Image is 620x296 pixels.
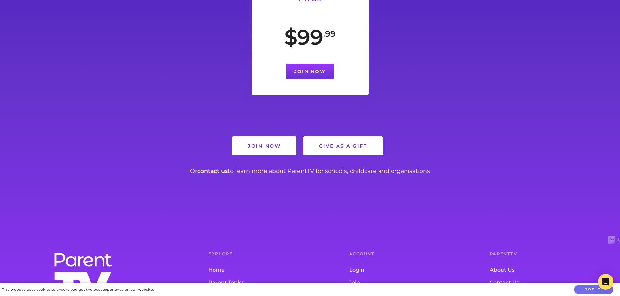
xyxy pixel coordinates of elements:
a: contact us [197,167,228,174]
a: Home [208,264,323,276]
div: $99 [267,13,353,64]
a: Join Now [232,137,296,155]
a: About Us [490,264,604,276]
a: Give as a Gift [303,137,383,155]
a: Join Now [286,64,334,79]
p: Or to learn more about ParentTV for schools, childcare and organisations [16,166,604,176]
a: Contact Us [490,277,604,289]
a: Join [349,277,464,289]
h6: Account [349,252,464,256]
button: Got it! [574,285,613,294]
div: Open Intercom Messenger [598,274,613,290]
a: Parent Topics [208,277,323,289]
div: This website uses cookies to ensure you get the best experience on our website. [2,286,154,293]
sup: .99 [323,29,336,39]
h6: ParentTV [490,252,604,256]
a: Login [349,264,464,276]
h6: Explore [208,252,323,256]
